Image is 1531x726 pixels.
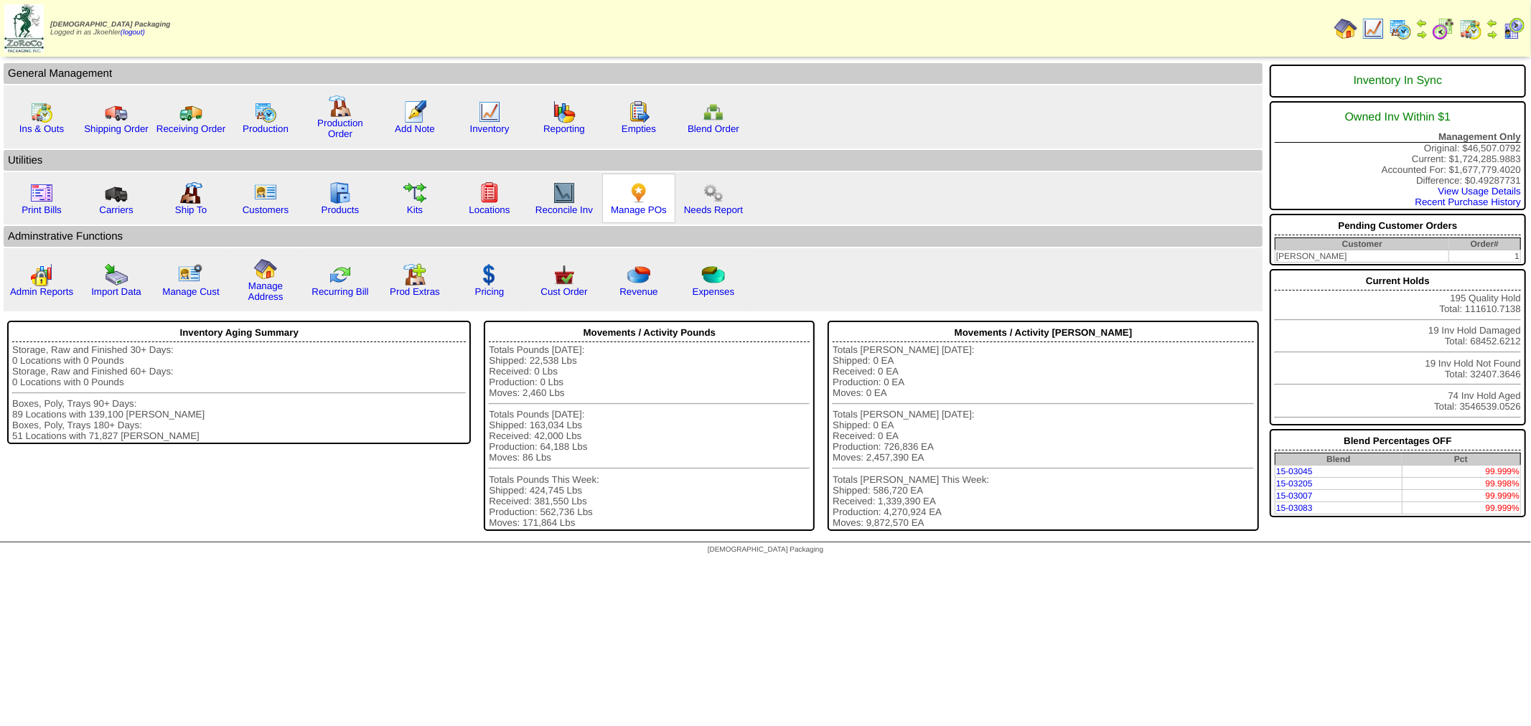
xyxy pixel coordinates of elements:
a: Cust Order [540,286,587,297]
img: cust_order.png [553,263,576,286]
img: locations.gif [478,181,501,204]
a: Ship To [175,204,207,215]
img: factory2.gif [179,181,202,204]
span: Logged in as Jkoehler [50,21,170,37]
span: [DEMOGRAPHIC_DATA] Packaging [50,21,170,29]
div: Movements / Activity [PERSON_NAME] [833,324,1254,342]
img: factory.gif [329,95,352,118]
div: Pending Customer Orders [1275,217,1521,235]
a: Needs Report [684,204,743,215]
img: calendarblend.gif [1432,17,1455,40]
a: Carriers [99,204,133,215]
a: 15-03007 [1276,491,1313,501]
td: 99.999% [1402,502,1521,514]
a: Print Bills [22,204,62,215]
img: calendarprod.gif [254,100,277,123]
td: 99.998% [1402,478,1521,490]
img: managecust.png [178,263,205,286]
a: Locations [469,204,510,215]
img: workorder.gif [627,100,650,123]
a: Prod Extras [390,286,440,297]
div: 195 Quality Hold Total: 111610.7138 19 Inv Hold Damaged Total: 68452.6212 19 Inv Hold Not Found T... [1270,269,1526,425]
img: arrowright.gif [1486,29,1498,40]
a: Manage Cust [162,286,219,297]
td: 1 [1449,250,1521,263]
a: Reconcile Inv [535,204,593,215]
img: pie_chart.png [627,263,650,286]
img: calendarprod.gif [1389,17,1412,40]
div: Blend Percentages OFF [1275,432,1521,451]
a: Recurring Bill [312,286,368,297]
th: Blend [1275,453,1402,466]
a: Production Order [317,118,363,139]
img: pie_chart2.png [702,263,725,286]
div: Movements / Activity Pounds [489,324,810,342]
img: invoice2.gif [30,181,53,204]
img: home.gif [1334,17,1357,40]
img: truck2.gif [179,100,202,123]
img: calendarinout.gif [1459,17,1482,40]
div: Owned Inv Within $1 [1275,104,1521,131]
div: Inventory Aging Summary [12,324,466,342]
a: Empties [622,123,656,134]
a: Manage POs [611,204,667,215]
a: Recent Purchase History [1415,197,1521,207]
img: customers.gif [254,181,277,204]
img: zoroco-logo-small.webp [4,4,44,52]
a: Blend Order [688,123,739,134]
a: Products [322,204,360,215]
a: Manage Address [248,280,284,302]
td: General Management [4,63,1263,84]
img: truck.gif [105,100,128,123]
a: 15-03083 [1276,503,1313,513]
img: orders.gif [403,100,426,123]
div: Current Holds [1275,272,1521,291]
a: Inventory [470,123,510,134]
img: import.gif [105,263,128,286]
div: Storage, Raw and Finished 30+ Days: 0 Locations with 0 Pounds Storage, Raw and Finished 60+ Days:... [12,344,466,441]
img: cabinet.gif [329,181,352,204]
td: Adminstrative Functions [4,226,1263,247]
img: line_graph.gif [478,100,501,123]
td: 99.999% [1402,466,1521,478]
img: dollar.gif [478,263,501,286]
a: Kits [407,204,423,215]
a: Import Data [91,286,141,297]
img: calendarcustomer.gif [1502,17,1525,40]
th: Customer [1275,238,1449,250]
img: calendarinout.gif [30,100,53,123]
a: Pricing [475,286,505,297]
td: [PERSON_NAME] [1275,250,1449,263]
img: line_graph2.gif [553,181,576,204]
td: 99.999% [1402,490,1521,502]
img: arrowleft.gif [1486,17,1498,29]
img: po.png [627,181,650,204]
img: line_graph.gif [1362,17,1385,40]
a: View Usage Details [1438,186,1521,197]
a: Revenue [619,286,657,297]
img: home.gif [254,258,277,280]
td: Utilities [4,150,1263,171]
a: Reporting [543,123,585,134]
a: Customers [243,204,289,215]
img: graph.gif [553,100,576,123]
img: network.png [702,100,725,123]
img: reconcile.gif [329,263,352,286]
a: Ins & Outs [19,123,64,134]
a: Add Note [395,123,435,134]
a: Shipping Order [84,123,149,134]
div: Management Only [1275,131,1521,143]
img: workflow.gif [403,181,426,204]
span: [DEMOGRAPHIC_DATA] Packaging [708,546,823,554]
img: prodextras.gif [403,263,426,286]
img: arrowright.gif [1416,29,1428,40]
img: truck3.gif [105,181,128,204]
div: Original: $46,507.0792 Current: $1,724,285.9883 Accounted For: $1,677,779.4020 Difference: $0.492... [1270,101,1526,210]
div: Totals Pounds [DATE]: Shipped: 22,538 Lbs Received: 0 Lbs Production: 0 Lbs Moves: 2,460 Lbs Tota... [489,344,810,528]
a: Production [243,123,289,134]
th: Pct [1402,453,1521,466]
a: (logout) [121,29,145,37]
a: 15-03205 [1276,478,1313,489]
div: Totals [PERSON_NAME] [DATE]: Shipped: 0 EA Received: 0 EA Production: 0 EA Moves: 0 EA Totals [PE... [833,344,1254,528]
div: Inventory In Sync [1275,67,1521,95]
